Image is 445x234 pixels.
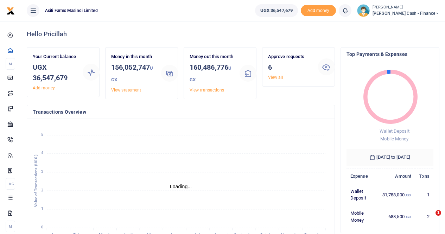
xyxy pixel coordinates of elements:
[41,225,43,229] tspan: 0
[436,210,441,216] span: 1
[405,215,411,219] small: UGX
[33,108,329,116] h4: Transactions Overview
[190,65,231,82] small: UGX
[268,53,312,61] p: Approve requests
[41,169,43,174] tspan: 3
[268,62,312,72] h3: 6
[347,184,379,205] td: Wallet Deposit
[6,178,15,190] li: Ac
[301,5,336,17] span: Add money
[415,169,433,184] th: Txns
[373,5,439,11] small: [PERSON_NAME]
[255,4,298,17] a: UGX 36,547,679
[27,30,439,38] h4: Hello Pricillah
[111,62,155,85] h3: 156,052,747
[379,169,415,184] th: Amount
[301,7,336,13] a: Add money
[6,58,15,70] li: M
[347,50,433,58] h4: Top Payments & Expenses
[111,65,153,82] small: UGX
[190,88,224,93] a: View transactions
[347,169,379,184] th: Expense
[373,10,439,17] span: [PERSON_NAME] Cash - Finance
[41,151,43,155] tspan: 4
[405,193,411,197] small: UGX
[252,4,301,17] li: Wallet ballance
[33,53,77,61] p: Your Current balance
[379,206,415,228] td: 688,500
[415,184,433,205] td: 1
[6,8,15,13] a: logo-small logo-large logo-large
[190,53,234,61] p: Money out this month
[42,7,101,14] span: Asili Farms Masindi Limited
[34,154,38,207] text: Value of Transactions (UGX )
[357,4,439,17] a: profile-user [PERSON_NAME] [PERSON_NAME] Cash - Finance
[347,206,379,228] td: Mobile Money
[190,62,234,85] h3: 160,486,776
[33,62,77,83] h3: UGX 36,547,679
[170,184,192,189] text: Loading...
[111,88,141,93] a: View statement
[347,149,433,166] h6: [DATE] to [DATE]
[421,210,438,227] iframe: Intercom live chat
[260,7,293,14] span: UGX 36,547,679
[357,4,370,17] img: profile-user
[268,75,283,80] a: View all
[379,184,415,205] td: 31,788,000
[415,206,433,228] td: 2
[41,132,43,137] tspan: 5
[41,207,43,211] tspan: 1
[380,136,408,141] span: Mobile Money
[33,86,55,90] a: Add money
[111,53,155,61] p: Money in this month
[301,5,336,17] li: Toup your wallet
[6,221,15,232] li: M
[41,188,43,192] tspan: 2
[6,7,15,15] img: logo-small
[380,128,409,134] span: Wallet Deposit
